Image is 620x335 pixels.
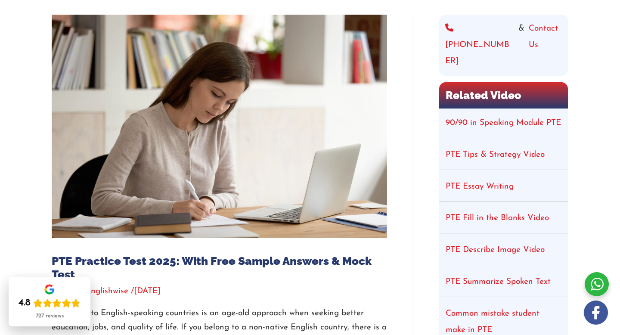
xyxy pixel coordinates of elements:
[19,297,31,309] div: 4.8
[529,21,562,70] a: Contact Us
[87,287,131,295] a: englishwise
[439,82,568,109] h2: Related Video
[446,119,561,127] a: 90/90 in Speaking Module PTE
[52,254,387,281] h1: PTE Practice Test 2025: With Free Sample Answers & Mock Test
[446,183,514,191] a: PTE Essay Writing
[87,287,128,295] span: englishwise
[36,313,64,319] div: 727 reviews
[446,214,549,222] a: PTE Fill in the Blanks Video
[52,285,387,298] div: / / By /
[584,301,608,325] img: white-facebook.png
[446,246,545,254] a: PTE Describe Image Video
[445,21,562,70] div: &
[446,151,545,159] a: PTE Tips & Strategy Video
[134,287,161,295] span: [DATE]
[446,310,539,334] a: Common mistake student make in PTE
[445,21,514,70] a: [PHONE_NUMBER]
[19,297,81,309] div: Rating: 4.8 out of 5
[446,278,551,286] a: PTE Summarize Spoken Text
